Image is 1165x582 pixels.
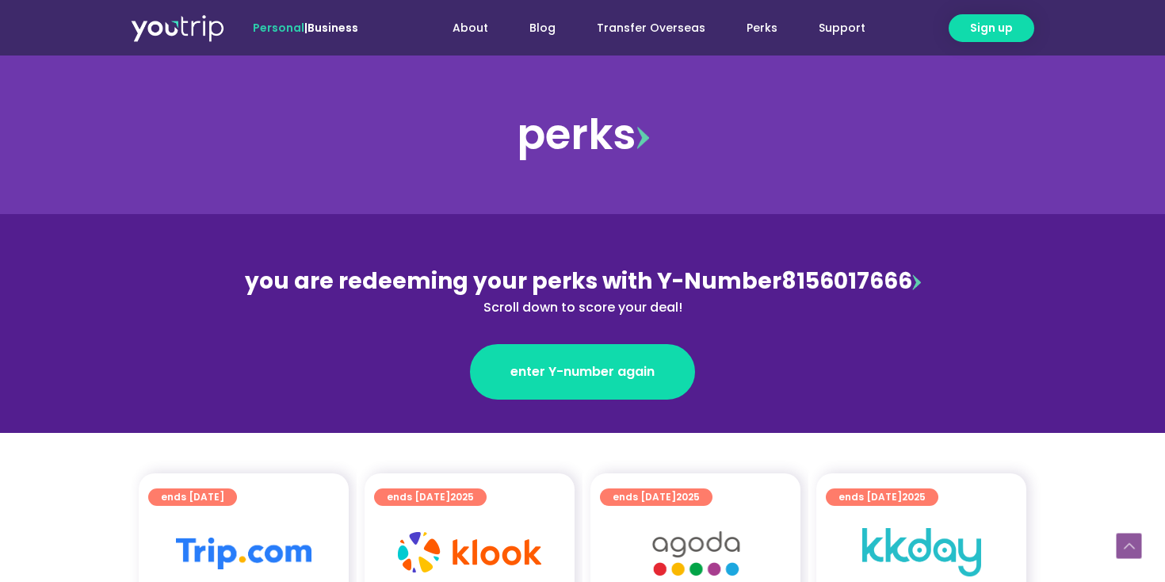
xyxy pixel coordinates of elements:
[401,13,886,43] nav: Menu
[245,266,781,297] span: you are redeeming your perks with Y-Number
[970,20,1013,36] span: Sign up
[510,362,655,381] span: enter Y-number again
[576,13,726,43] a: Transfer Overseas
[600,488,712,506] a: ends [DATE]2025
[161,488,224,506] span: ends [DATE]
[676,490,700,504] span: 2025
[253,20,304,36] span: Personal
[949,14,1034,42] a: Sign up
[253,20,358,36] span: |
[148,488,237,506] a: ends [DATE]
[613,488,700,506] span: ends [DATE]
[509,13,576,43] a: Blog
[432,13,509,43] a: About
[450,490,474,504] span: 2025
[902,490,926,504] span: 2025
[826,488,938,506] a: ends [DATE]2025
[726,13,798,43] a: Perks
[374,488,487,506] a: ends [DATE]2025
[798,13,886,43] a: Support
[239,265,926,317] div: 8156017666
[838,488,926,506] span: ends [DATE]
[470,344,695,400] a: enter Y-number again
[307,20,358,36] a: Business
[387,488,474,506] span: ends [DATE]
[239,298,926,317] div: Scroll down to score your deal!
